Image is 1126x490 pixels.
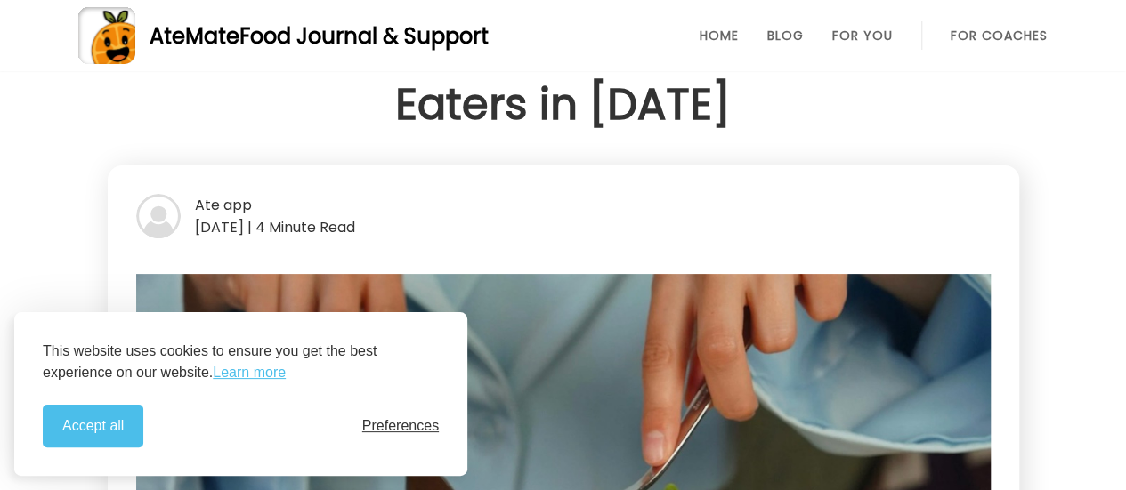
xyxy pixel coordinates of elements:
[136,216,991,238] div: [DATE] | 4 Minute Read
[700,28,739,43] a: Home
[108,9,1019,137] h1: Best Food Journaling App for Mindful Eaters in [DATE]
[832,28,893,43] a: For You
[43,405,143,447] button: Accept all cookies
[767,28,804,43] a: Blog
[135,20,489,52] div: AteMate
[136,194,181,238] img: bg-avatar-default.svg
[43,341,439,383] p: This website uses cookies to ensure you get the best experience on our website.
[213,362,286,383] a: Learn more
[136,194,991,216] div: Ate app
[78,7,1048,64] a: AteMateFood Journal & Support
[362,418,439,434] button: Toggle preferences
[951,28,1048,43] a: For Coaches
[239,21,489,51] span: Food Journal & Support
[362,418,439,434] span: Preferences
